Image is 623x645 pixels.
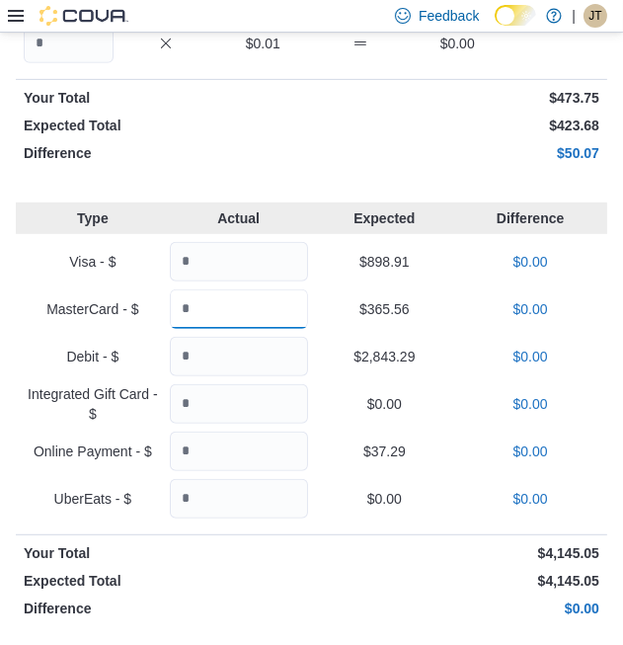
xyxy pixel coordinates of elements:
p: $2,843.29 [316,347,454,366]
p: Integrated Gift Card - $ [24,384,162,424]
p: $0.00 [461,394,599,414]
p: MasterCard - $ [24,299,162,319]
p: $365.56 [316,299,454,319]
p: $898.91 [316,252,454,272]
span: Dark Mode [495,26,496,27]
p: $0.00 [461,442,599,461]
p: Debit - $ [24,347,162,366]
input: Quantity [170,432,308,471]
p: $4,145.05 [316,571,600,591]
p: | [572,4,576,28]
img: Cova [39,6,128,26]
p: $0.00 [316,394,454,414]
p: Difference [24,599,308,618]
p: $0.00 [316,489,454,509]
input: Quantity [170,384,308,424]
p: UberEats - $ [24,489,162,509]
input: Quantity [170,289,308,329]
p: Expected Total [24,571,308,591]
p: Your Total [24,543,308,563]
p: $0.00 [461,489,599,509]
p: $37.29 [316,442,454,461]
p: Difference [461,208,599,228]
p: Difference [24,143,308,163]
p: $0.00 [413,34,503,53]
span: JT [588,4,601,28]
input: Quantity [170,337,308,376]
p: Type [24,208,162,228]
p: Online Payment - $ [24,442,162,461]
p: Expected Total [24,116,308,135]
p: $473.75 [316,88,600,108]
input: Quantity [24,24,114,63]
input: Quantity [170,479,308,519]
span: Feedback [419,6,479,26]
p: $0.01 [218,34,308,53]
p: $423.68 [316,116,600,135]
input: Quantity [170,242,308,282]
p: Your Total [24,88,308,108]
div: Jennifer Tolkacz [584,4,607,28]
p: $0.00 [461,347,599,366]
p: $0.00 [461,252,599,272]
p: $0.00 [316,599,600,618]
input: Dark Mode [495,5,536,26]
p: $50.07 [316,143,600,163]
p: Visa - $ [24,252,162,272]
p: $4,145.05 [316,543,600,563]
p: $0.00 [461,299,599,319]
p: Actual [170,208,308,228]
p: Expected [316,208,454,228]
